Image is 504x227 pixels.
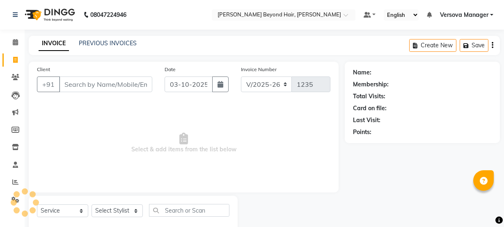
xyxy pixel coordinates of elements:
a: PREVIOUS INVOICES [79,39,137,47]
button: Save [460,39,488,52]
label: Date [165,66,176,73]
button: Create New [409,39,456,52]
div: Name: [353,68,371,77]
label: Client [37,66,50,73]
a: INVOICE [39,36,69,51]
span: Select & add items from the list below [37,102,330,184]
img: logo [21,3,77,26]
b: 08047224946 [90,3,126,26]
div: Points: [353,128,371,137]
div: Card on file: [353,104,387,113]
input: Search or Scan [149,204,229,217]
span: Versova Manager [440,11,488,19]
div: Total Visits: [353,92,385,101]
div: Membership: [353,80,389,89]
button: +91 [37,76,60,92]
label: Invoice Number [241,66,277,73]
input: Search by Name/Mobile/Email/Code [59,76,152,92]
iframe: chat widget [470,194,496,219]
div: Last Visit: [353,116,380,125]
